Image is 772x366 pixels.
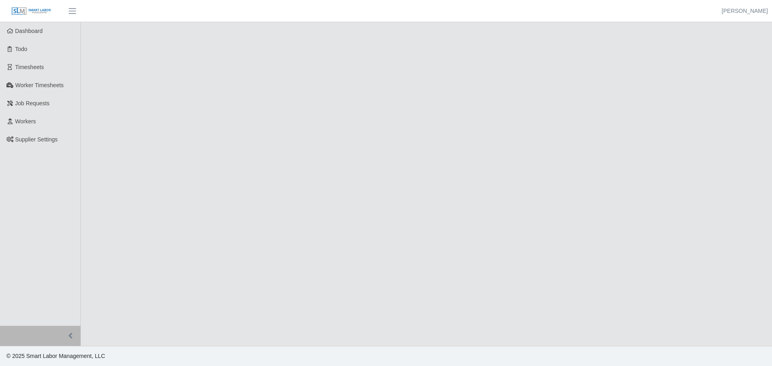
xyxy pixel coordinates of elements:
[11,7,51,16] img: SLM Logo
[15,46,27,52] span: Todo
[15,64,44,70] span: Timesheets
[15,136,58,143] span: Supplier Settings
[15,100,50,106] span: Job Requests
[15,82,64,88] span: Worker Timesheets
[722,7,768,15] a: [PERSON_NAME]
[15,28,43,34] span: Dashboard
[6,353,105,359] span: © 2025 Smart Labor Management, LLC
[15,118,36,125] span: Workers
